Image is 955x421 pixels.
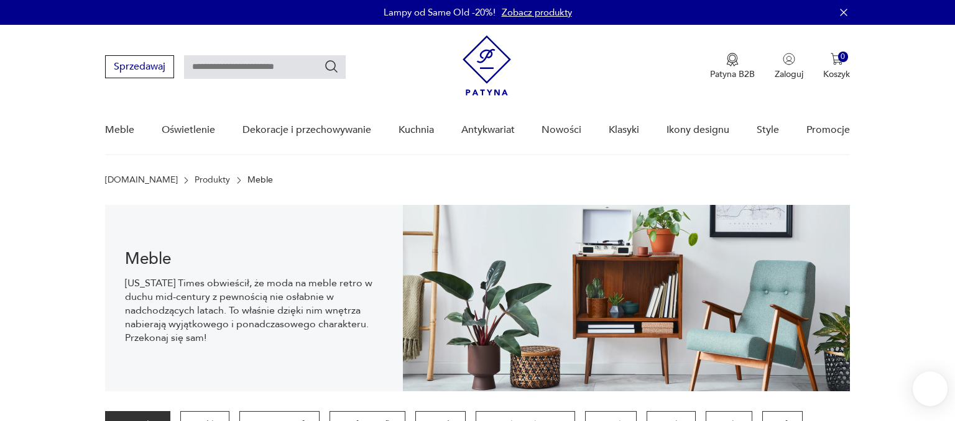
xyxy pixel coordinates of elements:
[105,106,134,154] a: Meble
[125,276,383,345] p: [US_STATE] Times obwieścił, że moda na meble retro w duchu mid-century z pewnością nie osłabnie w...
[783,53,795,65] img: Ikonka użytkownika
[710,53,755,80] button: Patyna B2B
[403,205,850,391] img: Meble
[710,68,755,80] p: Patyna B2B
[105,55,174,78] button: Sprzedawaj
[105,175,178,185] a: [DOMAIN_NAME]
[757,106,779,154] a: Style
[463,35,511,96] img: Patyna - sklep z meblami i dekoracjami vintage
[542,106,581,154] a: Nowości
[667,106,729,154] a: Ikony designu
[609,106,639,154] a: Klasyki
[823,68,850,80] p: Koszyk
[399,106,434,154] a: Kuchnia
[726,53,739,66] img: Ikona medalu
[384,6,496,19] p: Lampy od Same Old -20%!
[710,53,755,80] a: Ikona medaluPatyna B2B
[913,371,948,406] iframe: Smartsupp widget button
[502,6,572,19] a: Zobacz produkty
[461,106,515,154] a: Antykwariat
[125,251,383,266] h1: Meble
[831,53,843,65] img: Ikona koszyka
[775,68,803,80] p: Zaloguj
[195,175,230,185] a: Produkty
[806,106,850,154] a: Promocje
[162,106,215,154] a: Oświetlenie
[242,106,371,154] a: Dekoracje i przechowywanie
[775,53,803,80] button: Zaloguj
[105,63,174,72] a: Sprzedawaj
[838,52,849,62] div: 0
[823,53,850,80] button: 0Koszyk
[324,59,339,74] button: Szukaj
[247,175,273,185] p: Meble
